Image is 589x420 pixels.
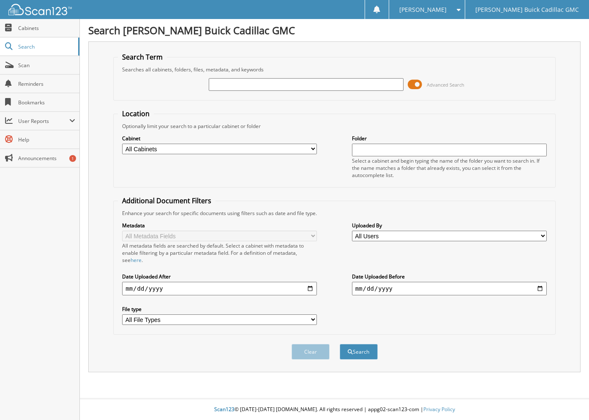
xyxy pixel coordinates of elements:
span: Bookmarks [18,99,75,106]
legend: Location [118,109,154,118]
label: Date Uploaded Before [352,273,547,280]
span: Help [18,136,75,143]
input: start [122,282,317,295]
h1: Search [PERSON_NAME] Buick Cadillac GMC [88,23,581,37]
div: All metadata fields are searched by default. Select a cabinet with metadata to enable filtering b... [122,242,317,264]
a: Privacy Policy [423,406,455,413]
span: [PERSON_NAME] Buick Cadillac GMC [475,7,579,12]
span: User Reports [18,117,69,125]
div: Optionally limit your search to a particular cabinet or folder [118,123,551,130]
a: here [131,256,142,264]
span: Search [18,43,74,50]
legend: Additional Document Filters [118,196,215,205]
span: Scan [18,62,75,69]
div: Enhance your search for specific documents using filters such as date and file type. [118,210,551,217]
label: File type [122,305,317,313]
input: end [352,282,547,295]
div: Select a cabinet and begin typing the name of the folder you want to search in. If the name match... [352,157,547,179]
span: Advanced Search [427,82,464,88]
label: Date Uploaded After [122,273,317,280]
div: © [DATE]-[DATE] [DOMAIN_NAME]. All rights reserved | appg02-scan123-com | [80,399,589,420]
div: 1 [69,155,76,162]
span: Reminders [18,80,75,87]
span: Announcements [18,155,75,162]
span: [PERSON_NAME] [399,7,447,12]
label: Uploaded By [352,222,547,229]
span: Cabinets [18,25,75,32]
img: scan123-logo-white.svg [8,4,72,15]
button: Clear [292,344,330,360]
legend: Search Term [118,52,167,62]
div: Searches all cabinets, folders, files, metadata, and keywords [118,66,551,73]
label: Folder [352,135,547,142]
label: Cabinet [122,135,317,142]
span: Scan123 [214,406,235,413]
label: Metadata [122,222,317,229]
button: Search [340,344,378,360]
